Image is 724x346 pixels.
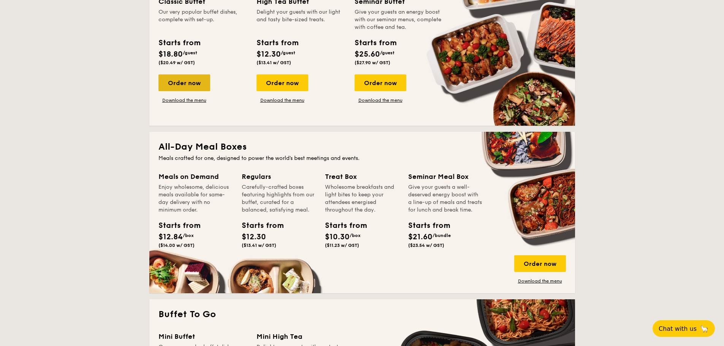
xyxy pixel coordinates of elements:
div: Mini High Tea [257,331,345,342]
div: Starts from [158,37,200,49]
span: /box [183,233,194,238]
span: /guest [380,50,394,55]
div: Starts from [242,220,276,231]
span: $12.30 [257,50,281,59]
div: Carefully-crafted boxes featuring highlights from our buffet, curated for a balanced, satisfying ... [242,183,316,214]
span: ($14.00 w/ GST) [158,243,195,248]
div: Regulars [242,171,316,182]
span: ($13.41 w/ GST) [257,60,291,65]
div: Meals on Demand [158,171,233,182]
a: Download the menu [158,97,210,103]
div: Give your guests a well-deserved energy boost with a line-up of meals and treats for lunch and br... [408,183,482,214]
div: Mini Buffet [158,331,247,342]
div: Starts from [408,220,442,231]
span: /box [350,233,361,238]
span: /bundle [432,233,451,238]
a: Download the menu [257,97,308,103]
div: Order now [514,255,566,272]
div: Treat Box [325,171,399,182]
div: Starts from [257,37,298,49]
span: /guest [281,50,295,55]
span: ($13.41 w/ GST) [242,243,276,248]
div: Our very popular buffet dishes, complete with set-up. [158,8,247,31]
div: Delight your guests with our light and tasty bite-sized treats. [257,8,345,31]
div: Order now [355,74,406,91]
h2: Buffet To Go [158,308,566,321]
h2: All-Day Meal Boxes [158,141,566,153]
div: Meals crafted for one, designed to power the world's best meetings and events. [158,155,566,162]
div: Order now [257,74,308,91]
span: $12.84 [158,232,183,242]
div: Give your guests an energy boost with our seminar menus, complete with coffee and tea. [355,8,444,31]
span: $18.80 [158,50,183,59]
div: Starts from [325,220,359,231]
a: Download the menu [514,278,566,284]
div: Seminar Meal Box [408,171,482,182]
div: Enjoy wholesome, delicious meals available for same-day delivery with no minimum order. [158,183,233,214]
span: ($27.90 w/ GST) [355,60,390,65]
span: $21.60 [408,232,432,242]
span: ($20.49 w/ GST) [158,60,195,65]
div: Starts from [355,37,396,49]
span: ($23.54 w/ GST) [408,243,444,248]
button: Chat with us🦙 [653,320,715,337]
div: Starts from [158,220,193,231]
span: ($11.23 w/ GST) [325,243,359,248]
span: $12.30 [242,232,266,242]
a: Download the menu [355,97,406,103]
span: /guest [183,50,197,55]
span: $10.30 [325,232,350,242]
div: Order now [158,74,210,91]
span: 🦙 [700,324,709,333]
span: Chat with us [659,325,697,332]
span: $25.60 [355,50,380,59]
div: Wholesome breakfasts and light bites to keep your attendees energised throughout the day. [325,183,399,214]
